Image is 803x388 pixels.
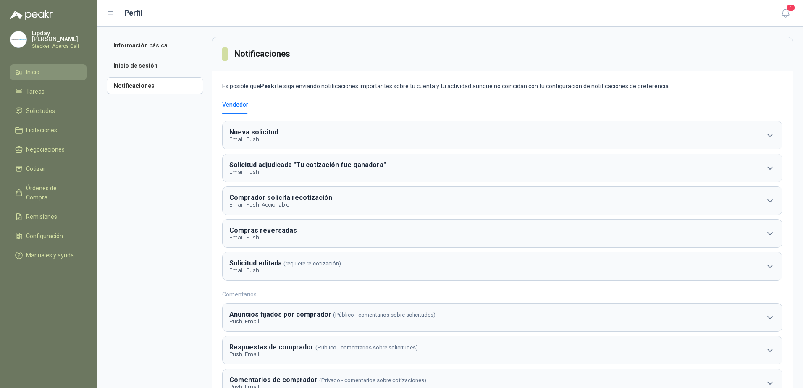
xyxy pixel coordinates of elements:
span: (Público - comentarios sobre solicitudes) [333,312,436,318]
b: Solicitud adjudicada "Tu cotización fue ganadora" [229,161,386,169]
img: Logo peakr [10,10,53,20]
a: Información básica [107,37,203,54]
b: Compras reversadas [229,226,297,234]
p: Email, Push [229,267,341,273]
b: Nueva solicitud [229,128,278,136]
p: Email, Push [229,234,299,241]
a: Configuración [10,228,87,244]
p: Email, Push, Accionable [229,202,334,208]
p: Push, Email [229,351,418,357]
b: Solicitud editada [229,259,282,267]
span: Inicio [26,68,39,77]
span: Licitaciones [26,126,57,135]
b: Peakr [260,83,277,89]
span: Órdenes de Compra [26,184,79,202]
b: Comentarios de comprador [229,376,318,384]
button: Compras reversadasEmail, Push [223,220,782,247]
button: 1 [778,6,793,21]
p: Steckerl Aceros Cali [32,44,87,49]
a: Órdenes de Compra [10,180,87,205]
span: (Privado - comentarios sobre cotizaciones) [319,377,426,383]
a: Remisiones [10,209,87,225]
p: Lipday [PERSON_NAME] [32,30,87,42]
div: Vendedor [222,100,248,109]
a: Negociaciones [10,142,87,157]
a: Inicio de sesión [107,57,203,74]
span: (requiere re-cotización) [283,260,341,267]
h3: Notificaciones [234,47,291,60]
a: Inicio [10,64,87,80]
p: Es posible que te siga enviando notificaciones importantes sobre tu cuenta y tu actividad aunque ... [222,81,782,91]
h3: Comentarios [222,290,782,299]
span: Configuración [26,231,63,241]
span: Negociaciones [26,145,65,154]
button: Anuncios fijados por comprador(Público - comentarios sobre solicitudes)Push, Email [223,304,782,331]
a: Notificaciones [107,77,203,94]
span: Tareas [26,87,45,96]
a: Cotizar [10,161,87,177]
a: Manuales y ayuda [10,247,87,263]
span: Cotizar [26,164,45,173]
span: 1 [786,4,795,12]
b: Anuncios fijados por comprador [229,310,331,318]
h1: Perfil [124,7,143,19]
button: Solicitud adjudicada "Tu cotización fue ganadora"Email, Push [223,154,782,182]
a: Tareas [10,84,87,100]
b: Respuestas de comprador [229,343,314,351]
span: Manuales y ayuda [26,251,74,260]
button: Nueva solicitudEmail, Push [223,121,782,149]
span: Remisiones [26,212,57,221]
b: Comprador solicita recotización [229,194,332,202]
span: Solicitudes [26,106,55,115]
p: Push, Email [229,318,436,325]
button: Solicitud editada(requiere re-cotización)Email, Push [223,252,782,280]
p: Email, Push [229,136,280,142]
button: Respuestas de comprador(Público - comentarios sobre solicitudes)Push, Email [223,336,782,364]
a: Solicitudes [10,103,87,119]
a: Licitaciones [10,122,87,138]
span: (Público - comentarios sobre solicitudes) [315,344,418,351]
button: Comprador solicita recotizaciónEmail, Push, Accionable [223,187,782,215]
img: Company Logo [10,31,26,47]
p: Email, Push [229,169,388,175]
